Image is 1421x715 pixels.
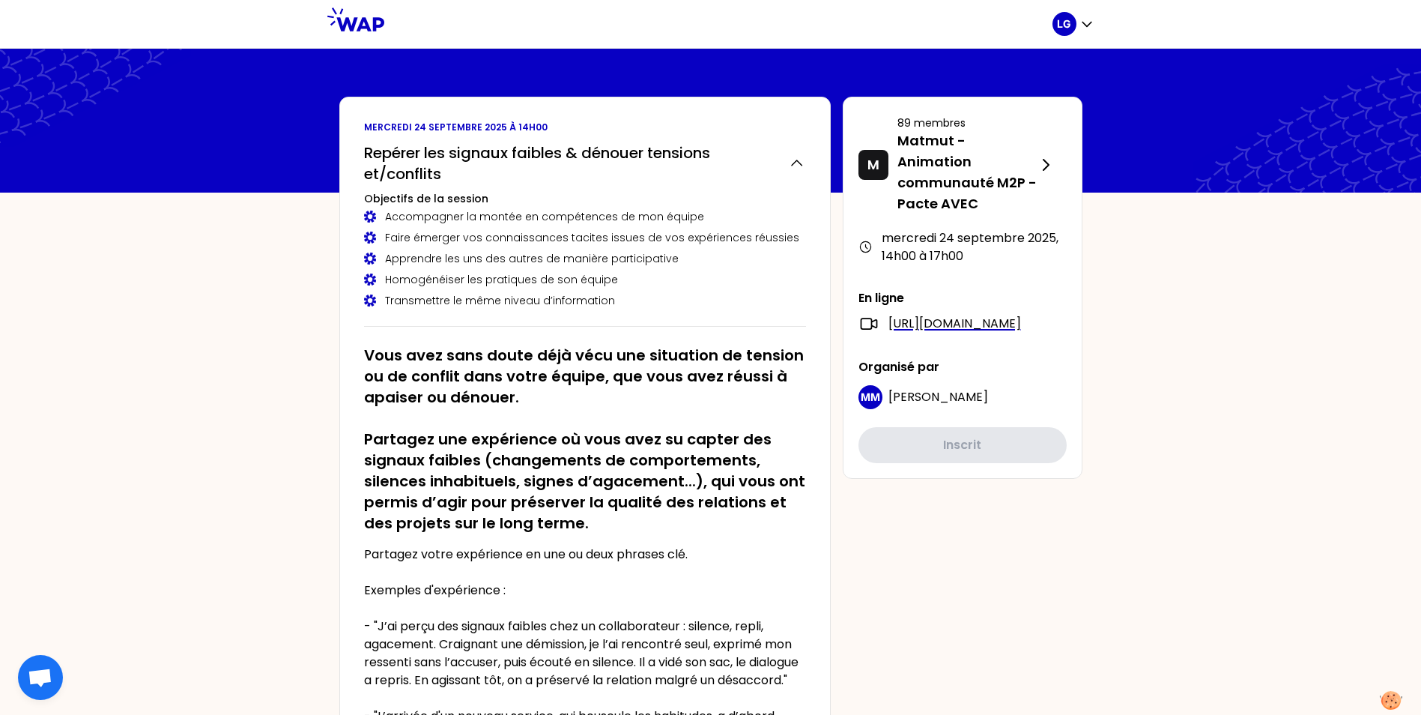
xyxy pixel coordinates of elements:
div: mercredi 24 septembre 2025 , 14h00 à 17h00 [858,229,1067,265]
h3: Objectifs de la session [364,191,806,206]
p: Organisé par [858,358,1067,376]
p: MM [861,390,880,405]
div: Accompagner la montée en compétences de mon équipe [364,209,806,224]
p: M [867,154,879,175]
p: LG [1057,16,1071,31]
div: Homogénéiser les pratiques de son équipe [364,272,806,287]
button: LG [1052,12,1094,36]
div: Apprendre les uns des autres de manière participative [364,251,806,266]
div: Faire émerger vos connaissances tacites issues de vos expériences réussies [364,230,806,245]
span: [PERSON_NAME] [888,388,988,405]
div: Transmettre le même niveau d’information [364,293,806,308]
p: Matmut - Animation communauté M2P - Pacte AVEC [897,130,1037,214]
p: 89 membres [897,115,1037,130]
div: Ouvrir le chat [18,655,63,700]
a: [URL][DOMAIN_NAME] [888,315,1021,333]
p: En ligne [858,289,1067,307]
p: mercredi 24 septembre 2025 à 14h00 [364,121,806,133]
h2: Repérer les signaux faibles & dénouer tensions et/conflits [364,142,777,184]
h2: Vous avez sans doute déjà vécu une situation de tension ou de conflit dans votre équipe, que vous... [364,345,806,534]
button: Repérer les signaux faibles & dénouer tensions et/conflits [364,142,806,184]
button: Inscrit [858,427,1067,463]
